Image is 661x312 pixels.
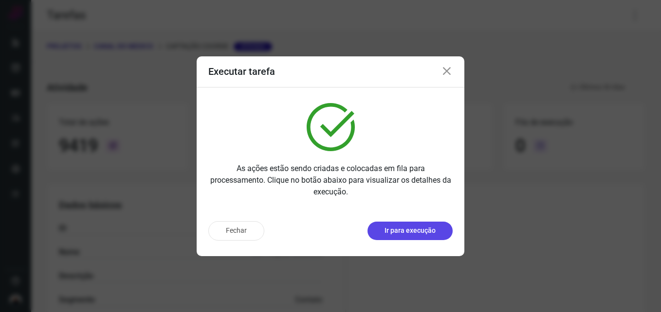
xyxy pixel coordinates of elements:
h3: Executar tarefa [208,66,275,77]
img: verified.svg [307,103,355,151]
button: Fechar [208,221,264,241]
p: Ir para execução [385,225,436,236]
button: Ir para execução [367,222,453,240]
p: As ações estão sendo criadas e colocadas em fila para processamento. Clique no botão abaixo para ... [208,163,453,198]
